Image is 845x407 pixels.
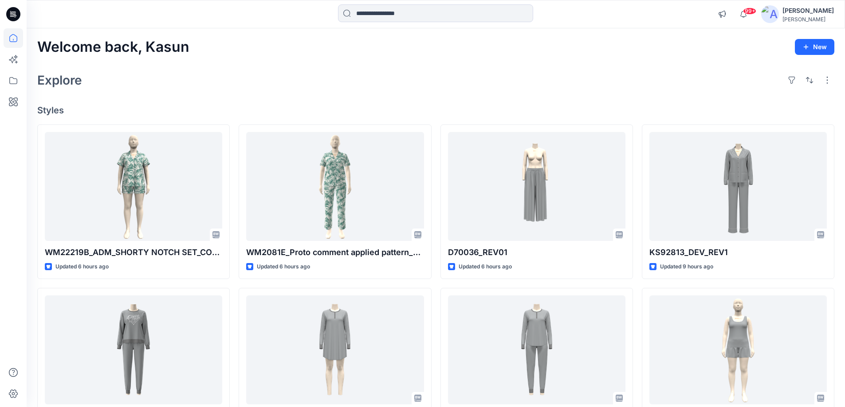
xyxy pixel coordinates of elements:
[448,132,625,241] a: D70036_REV01
[448,295,625,405] a: KS92808_DEV_REV3
[45,132,222,241] a: WM22219B_ADM_SHORTY NOTCH SET_COLORWAY_REV2
[782,5,834,16] div: [PERSON_NAME]
[55,262,109,271] p: Updated 6 hours ago
[45,295,222,405] a: KS92810_REV1
[660,262,713,271] p: Updated 9 hours ago
[246,132,424,241] a: WM2081E_Proto comment applied pattern_REV2
[246,295,424,405] a: KS32808_DEV_REV2
[448,246,625,259] p: D70036_REV01
[782,16,834,23] div: [PERSON_NAME]
[649,132,827,241] a: KS92813_DEV_REV1
[37,105,834,116] h4: Styles
[45,246,222,259] p: WM22219B_ADM_SHORTY NOTCH SET_COLORWAY_REV2
[459,262,512,271] p: Updated 6 hours ago
[246,246,424,259] p: WM2081E_Proto comment applied pattern_REV2
[257,262,310,271] p: Updated 6 hours ago
[37,73,82,87] h2: Explore
[761,5,779,23] img: avatar
[743,8,756,15] span: 99+
[795,39,834,55] button: New
[649,246,827,259] p: KS92813_DEV_REV1
[649,295,827,405] a: WM22627 TANK + SHORT_DEV
[37,39,189,55] h2: Welcome back, Kasun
